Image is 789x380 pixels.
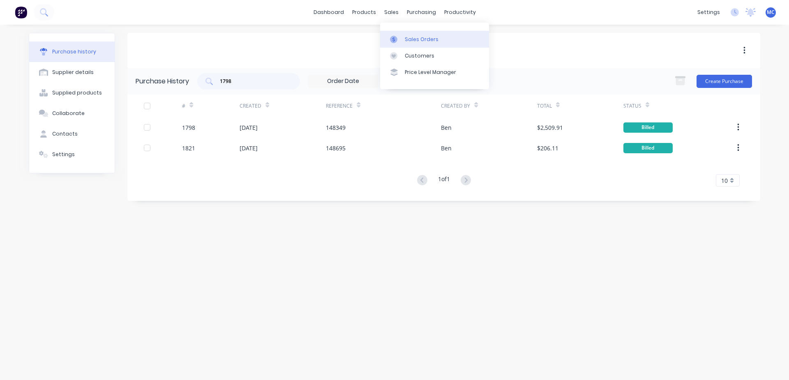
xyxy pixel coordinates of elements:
[29,83,115,103] button: Supplied products
[182,102,185,110] div: #
[440,6,480,18] div: productivity
[240,123,258,132] div: [DATE]
[380,31,489,47] a: Sales Orders
[438,175,450,187] div: 1 of 1
[380,64,489,81] a: Price Level Manager
[623,143,673,153] div: Billed
[326,102,353,110] div: Reference
[380,48,489,64] a: Customers
[441,144,452,152] div: Ben
[29,62,115,83] button: Supplier details
[441,123,452,132] div: Ben
[405,69,456,76] div: Price Level Manager
[380,6,403,18] div: sales
[309,75,378,88] input: Order Date
[405,36,438,43] div: Sales Orders
[52,89,102,97] div: Supplied products
[348,6,380,18] div: products
[697,75,752,88] button: Create Purchase
[52,48,96,55] div: Purchase history
[219,77,287,85] input: Search purchases...
[537,144,558,152] div: $206.11
[405,52,434,60] div: Customers
[721,176,728,185] span: 10
[537,123,563,132] div: $2,509.91
[15,6,27,18] img: Factory
[29,144,115,165] button: Settings
[136,76,189,86] div: Purchase History
[182,123,195,132] div: 1798
[403,6,440,18] div: purchasing
[240,144,258,152] div: [DATE]
[693,6,724,18] div: settings
[767,9,775,16] span: MC
[623,102,641,110] div: Status
[240,102,261,110] div: Created
[29,103,115,124] button: Collaborate
[52,130,78,138] div: Contacts
[309,6,348,18] a: dashboard
[29,41,115,62] button: Purchase history
[182,144,195,152] div: 1821
[441,102,470,110] div: Created By
[29,124,115,144] button: Contacts
[52,110,85,117] div: Collaborate
[326,123,346,132] div: 148349
[52,151,75,158] div: Settings
[537,102,552,110] div: Total
[326,144,346,152] div: 148695
[623,122,673,133] div: Billed
[52,69,94,76] div: Supplier details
